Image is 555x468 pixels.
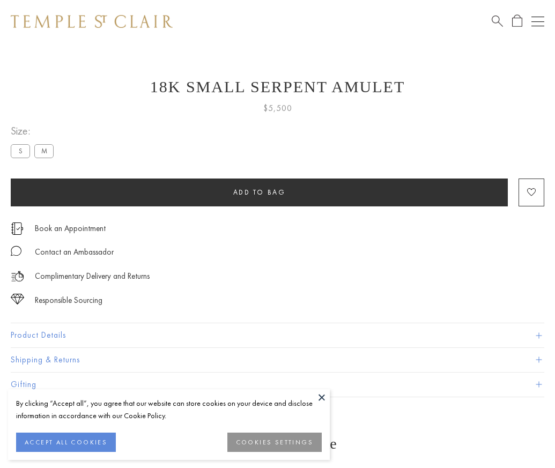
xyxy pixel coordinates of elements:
[11,179,508,206] button: Add to bag
[263,101,292,115] span: $5,500
[11,122,58,140] span: Size:
[11,15,173,28] img: Temple St. Clair
[35,294,102,307] div: Responsible Sourcing
[11,78,544,96] h1: 18K Small Serpent Amulet
[11,270,24,283] img: icon_delivery.svg
[16,433,116,452] button: ACCEPT ALL COOKIES
[11,144,30,158] label: S
[227,433,322,452] button: COOKIES SETTINGS
[11,323,544,347] button: Product Details
[11,348,544,372] button: Shipping & Returns
[35,222,106,234] a: Book an Appointment
[11,294,24,304] img: icon_sourcing.svg
[11,246,21,256] img: MessageIcon-01_2.svg
[35,246,114,259] div: Contact an Ambassador
[34,144,54,158] label: M
[11,222,24,235] img: icon_appointment.svg
[35,270,150,283] p: Complimentary Delivery and Returns
[16,397,322,422] div: By clicking “Accept all”, you agree that our website can store cookies on your device and disclos...
[531,15,544,28] button: Open navigation
[11,373,544,397] button: Gifting
[233,188,286,197] span: Add to bag
[512,14,522,28] a: Open Shopping Bag
[492,14,503,28] a: Search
